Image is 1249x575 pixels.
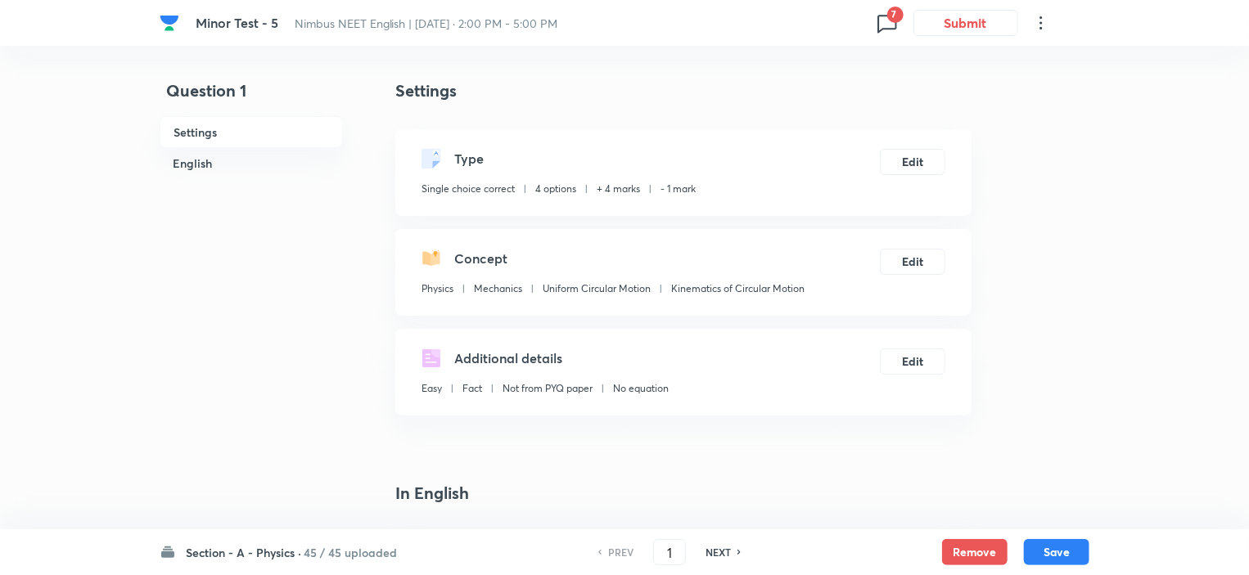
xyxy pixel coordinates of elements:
[160,13,183,33] a: Company Logo
[422,348,441,368] img: questionDetails.svg
[160,13,179,33] img: Company Logo
[913,10,1018,36] button: Submit
[671,281,805,296] p: Kinematics of Circular Motion
[454,149,484,168] h5: Type
[613,381,669,396] p: No equation
[543,281,651,296] p: Uniform Circular Motion
[454,348,562,368] h5: Additional details
[160,79,343,116] h4: Question 1
[196,14,278,31] span: Minor Test - 5
[422,182,515,196] p: Single choice correct
[880,149,945,175] button: Edit
[1024,539,1089,565] button: Save
[880,249,945,275] button: Edit
[608,545,634,559] h6: PREV
[887,7,904,23] span: 7
[474,281,522,296] p: Mechanics
[160,116,343,148] h6: Settings
[186,544,301,561] h6: Section - A - Physics ·
[395,79,972,103] h4: Settings
[597,182,640,196] p: + 4 marks
[395,481,972,505] h4: In English
[304,544,397,561] h6: 45 / 45 uploaded
[160,148,343,178] h6: English
[295,16,558,31] span: Nimbus NEET English | [DATE] · 2:00 PM - 5:00 PM
[462,381,482,396] p: Fact
[422,381,442,396] p: Easy
[535,182,576,196] p: 4 options
[706,545,731,559] h6: NEXT
[503,381,593,396] p: Not from PYQ paper
[454,249,507,268] h5: Concept
[422,281,453,296] p: Physics
[422,149,441,168] img: questionType.svg
[880,348,945,375] button: Edit
[422,249,441,268] img: questionConcept.svg
[942,539,1008,565] button: Remove
[661,182,696,196] p: - 1 mark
